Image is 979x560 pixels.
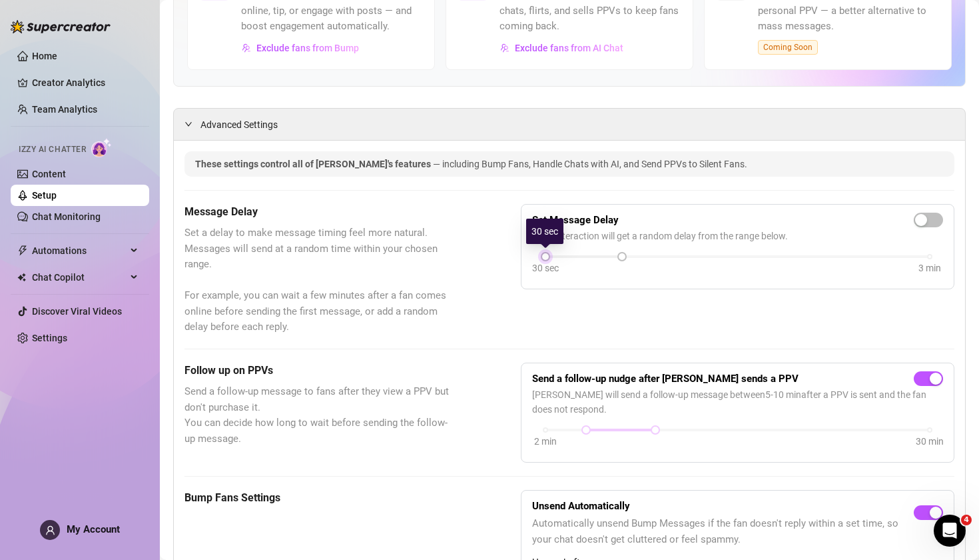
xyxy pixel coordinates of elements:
[17,273,26,282] img: Chat Copilot
[200,117,278,132] span: Advanced Settings
[91,138,112,157] img: AI Chatter
[184,490,454,506] h5: Bump Fans Settings
[184,204,454,220] h5: Message Delay
[32,51,57,61] a: Home
[17,245,28,256] span: thunderbolt
[32,169,66,179] a: Content
[433,159,747,169] span: — including Bump Fans, Handle Chats with AI, and Send PPVs to Silent Fans.
[32,211,101,222] a: Chat Monitoring
[32,240,127,261] span: Automations
[532,373,799,385] strong: Send a follow-up nudge after [PERSON_NAME] sends a PPV
[532,516,914,547] span: Automatically unsend Bump Messages if the fan doesn't reply within a set time, so your chat doesn...
[500,43,509,53] img: svg%3e
[32,190,57,201] a: Setup
[532,387,943,417] span: [PERSON_NAME] will send a follow-up message between 5 - 10 min after a PPV is sent and the fan do...
[184,363,454,379] h5: Follow up on PPVs
[961,515,972,525] span: 4
[32,333,67,343] a: Settings
[32,104,97,115] a: Team Analytics
[534,434,557,449] div: 2 min
[32,72,139,93] a: Creator Analytics
[184,117,200,131] div: expanded
[526,219,563,244] div: 30 sec
[532,214,619,226] strong: Set Message Delay
[515,43,623,53] span: Exclude fans from AI Chat
[32,306,122,317] a: Discover Viral Videos
[184,384,454,447] span: Send a follow-up message to fans after they view a PPV but don't purchase it. You can decide how ...
[184,120,192,128] span: expanded
[242,43,251,53] img: svg%3e
[934,515,966,547] iframe: Intercom live chat
[499,37,624,59] button: Exclude fans from AI Chat
[918,261,941,275] div: 3 min
[256,43,359,53] span: Exclude fans from Bump
[11,20,111,33] img: logo-BBDzfeDw.svg
[532,229,943,243] span: Each interaction will get a random delay from the range below.
[67,523,120,535] span: My Account
[916,434,944,449] div: 30 min
[32,267,127,288] span: Chat Copilot
[195,159,433,169] span: These settings control all of [PERSON_NAME]'s features
[758,40,818,55] span: Coming Soon
[184,225,454,335] span: Set a delay to make message timing feel more natural. Messages will send at a random time within ...
[241,37,360,59] button: Exclude fans from Bump
[45,525,55,535] span: user
[532,261,559,275] div: 30 sec
[19,143,86,156] span: Izzy AI Chatter
[532,500,630,512] strong: Unsend Automatically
